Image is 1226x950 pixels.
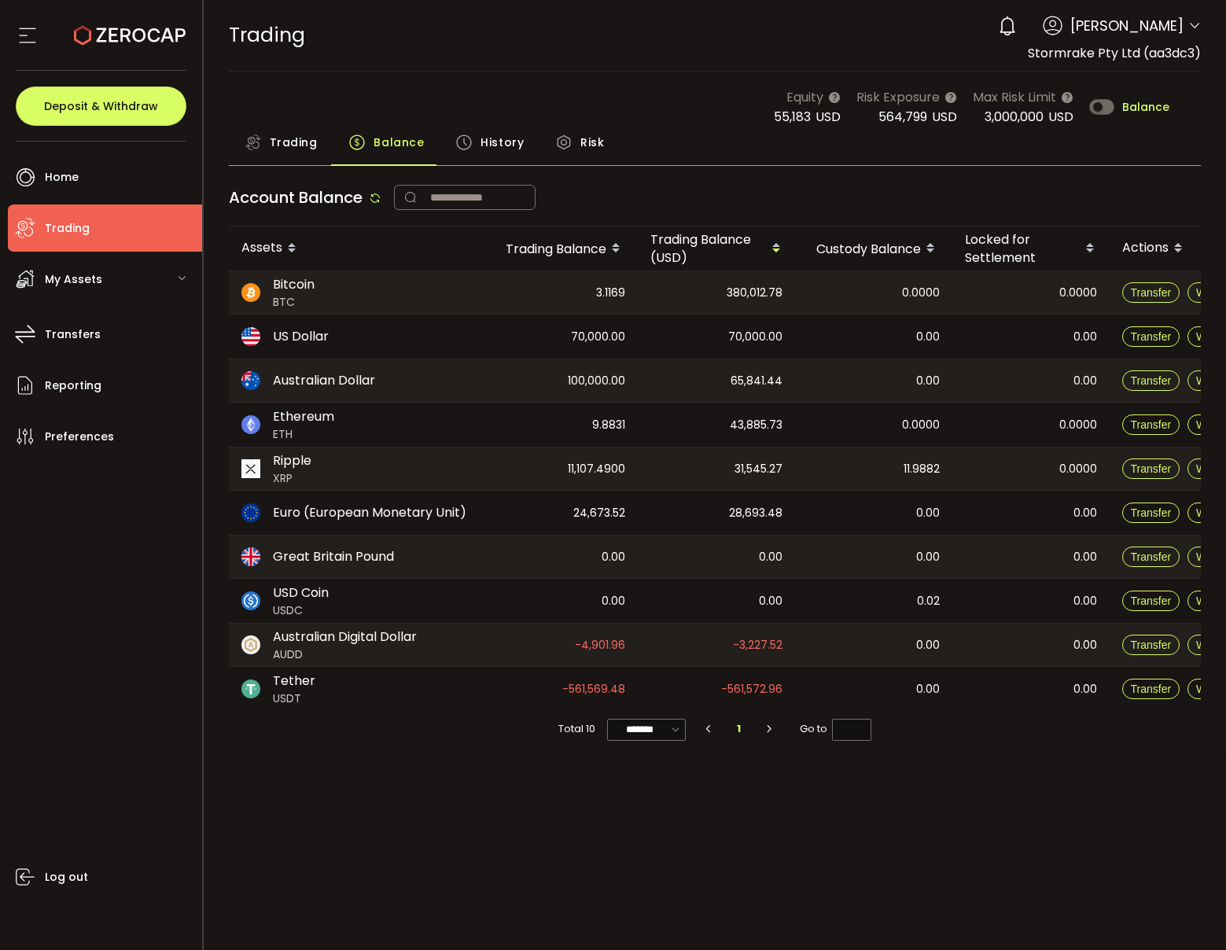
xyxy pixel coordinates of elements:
span: Transfer [1131,683,1172,695]
span: 31,545.27 [734,460,782,478]
span: 0.02 [917,592,940,610]
button: Transfer [1122,282,1180,303]
button: Transfer [1122,547,1180,567]
span: Transfer [1131,418,1172,431]
span: Euro (European Monetary Unit) [273,503,466,522]
span: 0.0000 [1059,460,1097,478]
span: Trading [270,127,318,158]
div: Custody Balance [795,235,952,262]
img: btc_portfolio.svg [241,283,260,302]
span: 0.00 [1073,328,1097,346]
span: 0.00 [1073,636,1097,654]
img: eth_portfolio.svg [241,415,260,434]
span: Transfer [1131,550,1172,563]
span: 3,000,000 [985,108,1044,126]
span: USD [1048,108,1073,126]
span: 0.00 [916,328,940,346]
span: US Dollar [273,327,329,346]
span: -4,901.96 [575,636,625,654]
span: Stormrake Pty Ltd (aa3dc3) [1028,44,1201,62]
img: usdc_portfolio.svg [241,591,260,610]
span: Deposit & Withdraw [44,101,158,112]
span: ETH [273,426,334,443]
button: Transfer [1122,370,1180,391]
span: 0.00 [1073,504,1097,522]
span: Balance [1122,101,1169,112]
span: My Assets [45,268,102,291]
img: usdt_portfolio.svg [241,679,260,698]
span: 0.00 [916,504,940,522]
span: Bitcoin [273,275,315,294]
button: Transfer [1122,458,1180,479]
span: 0.00 [759,548,782,566]
span: AUDD [273,646,417,663]
span: 0.00 [602,548,625,566]
span: 0.00 [916,636,940,654]
button: Transfer [1122,326,1180,347]
span: -561,569.48 [562,680,625,698]
span: USDT [273,690,315,707]
span: Max Risk Limit [973,87,1056,107]
span: USDC [273,602,329,619]
span: 0.0000 [1059,284,1097,302]
span: 0.0000 [902,416,940,434]
span: 0.00 [916,548,940,566]
span: Transfer [1131,330,1172,343]
span: 43,885.73 [730,416,782,434]
span: 28,693.48 [729,504,782,522]
span: Transfers [45,323,101,346]
span: Transfer [1131,506,1172,519]
span: 0.00 [916,680,940,698]
button: Transfer [1122,503,1180,523]
span: 3.1169 [596,284,625,302]
span: Tether [273,672,315,690]
span: 0.00 [759,592,782,610]
span: Ethereum [273,407,334,426]
div: Assets [229,235,480,262]
span: Reporting [45,374,101,397]
span: 70,000.00 [728,328,782,346]
img: eur_portfolio.svg [241,503,260,522]
span: Risk Exposure [856,87,940,107]
span: Equity [786,87,823,107]
span: USD [932,108,957,126]
span: 0.0000 [1059,416,1097,434]
div: Trading Balance [480,235,638,262]
span: Risk [580,127,604,158]
span: BTC [273,294,315,311]
button: Deposit & Withdraw [16,87,186,126]
span: Transfer [1131,462,1172,475]
span: 0.0000 [902,284,940,302]
li: 1 [725,718,753,740]
img: gbp_portfolio.svg [241,547,260,566]
span: Australian Digital Dollar [273,628,417,646]
iframe: Chat Widget [1039,780,1226,950]
span: 70,000.00 [571,328,625,346]
span: 9.8831 [592,416,625,434]
span: 0.00 [602,592,625,610]
span: Account Balance [229,186,363,208]
span: -561,572.96 [721,680,782,698]
span: 11,107.4900 [568,460,625,478]
span: 564,799 [878,108,927,126]
span: Transfer [1131,374,1172,387]
span: Trading [229,21,305,49]
img: zuPXiwguUFiBOIQyqLOiXsnnNitlx7q4LCwEbLHADjIpTka+Lip0HH8D0VTrd02z+wEAAAAASUVORK5CYII= [241,635,260,654]
span: Ripple [273,451,311,470]
span: Home [45,166,79,189]
img: xrp_portfolio.png [241,459,260,478]
span: -3,227.52 [733,636,782,654]
span: 65,841.44 [731,372,782,390]
img: aud_portfolio.svg [241,371,260,390]
span: History [480,127,524,158]
span: Great Britain Pound [273,547,394,566]
span: [PERSON_NAME] [1070,15,1184,36]
span: XRP [273,470,311,487]
span: Transfer [1131,286,1172,299]
button: Transfer [1122,591,1180,611]
span: Transfer [1131,639,1172,651]
span: Preferences [45,425,114,448]
span: 100,000.00 [568,372,625,390]
button: Transfer [1122,635,1180,655]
